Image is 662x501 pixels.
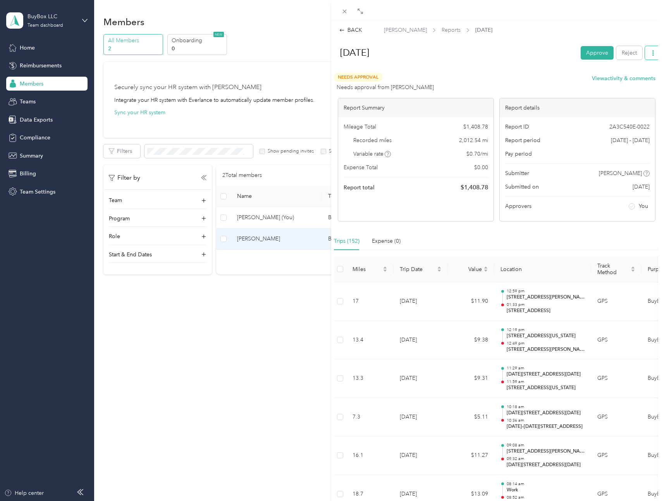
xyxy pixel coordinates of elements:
[507,302,585,307] p: 01:33 pm
[353,150,391,158] span: Variable rate
[631,265,635,270] span: caret-up
[507,495,585,500] p: 08:52 am
[384,26,427,34] span: [PERSON_NAME]
[505,169,529,177] span: Submitter
[339,26,362,34] div: BACK
[454,266,482,273] span: Value
[507,307,585,314] p: [STREET_ADDRESS]
[346,436,394,475] td: 16.1
[507,365,585,371] p: 11:29 am
[507,448,585,455] p: [STREET_ADDRESS][PERSON_NAME]
[494,256,591,282] th: Location
[507,327,585,333] p: 12:19 pm
[483,268,488,273] span: caret-down
[400,266,435,273] span: Trip Date
[505,150,532,158] span: Pay period
[633,183,650,191] span: [DATE]
[346,321,394,360] td: 13.4
[507,346,585,353] p: [STREET_ADDRESS][PERSON_NAME]
[505,123,529,131] span: Report ID
[507,341,585,346] p: 12:49 pm
[466,150,488,158] span: $ 0.70 / mi
[500,98,655,117] div: Report details
[507,443,585,448] p: 09:08 am
[507,288,585,294] p: 12:59 pm
[459,136,488,144] span: 2,012.54 mi
[591,359,641,398] td: GPS
[442,26,461,34] span: Reports
[507,456,585,462] p: 09:32 am
[507,404,585,410] p: 10:18 am
[591,398,641,437] td: GPS
[346,256,394,282] th: Miles
[616,46,642,60] button: Reject
[581,46,614,60] button: Approve
[394,436,448,475] td: [DATE]
[591,436,641,475] td: GPS
[334,73,383,82] span: Needs Approval
[611,136,650,144] span: [DATE] - [DATE]
[631,268,635,273] span: caret-down
[344,123,376,131] span: Mileage Total
[394,398,448,437] td: [DATE]
[344,184,375,192] span: Report total
[448,321,494,360] td: $9.38
[591,282,641,321] td: GPS
[591,321,641,360] td: GPS
[437,265,442,270] span: caret-up
[507,333,585,340] p: [STREET_ADDRESS][US_STATE]
[475,26,492,34] span: [DATE]
[448,398,494,437] td: $5.11
[383,268,387,273] span: caret-down
[346,282,394,321] td: 17
[507,423,585,430] p: [DATE]–[DATE][STREET_ADDRESS]
[507,481,585,487] p: 08:14 am
[353,136,392,144] span: Recorded miles
[394,256,448,282] th: Trip Date
[448,256,494,282] th: Value
[507,384,585,391] p: [STREET_ADDRESS][US_STATE]
[505,136,540,144] span: Report period
[483,265,488,270] span: caret-up
[599,169,642,177] span: [PERSON_NAME]
[383,265,387,270] span: caret-up
[505,183,539,191] span: Submitted on
[394,321,448,360] td: [DATE]
[352,266,381,273] span: Miles
[507,418,585,423] p: 10:36 am
[337,83,434,91] span: Needs approval from [PERSON_NAME]
[461,183,488,192] span: $ 1,408.78
[448,359,494,398] td: $9.31
[394,282,448,321] td: [DATE]
[338,98,493,117] div: Report Summary
[597,263,629,276] span: Track Method
[507,294,585,301] p: [STREET_ADDRESS][PERSON_NAME]
[334,237,359,245] div: Trips (152)
[474,163,488,172] span: $ 0.00
[332,43,576,62] h1: Aug 2025
[448,282,494,321] td: $11.90
[437,268,442,273] span: caret-down
[592,74,655,82] button: Viewactivity & comments
[372,237,401,245] div: Expense (0)
[507,462,585,468] p: [DATE][STREET_ADDRESS][DATE]
[394,359,448,398] td: [DATE]
[448,436,494,475] td: $11.27
[344,163,378,172] span: Expense Total
[463,123,488,131] span: $ 1,408.78
[609,123,650,131] span: 2A3C540E-0022
[346,359,394,398] td: 13.3
[591,256,641,282] th: Track Method
[507,379,585,384] p: 11:59 am
[505,202,531,210] span: Approvers
[507,410,585,417] p: [DATE][STREET_ADDRESS][DATE]
[507,371,585,378] p: [DATE][STREET_ADDRESS][DATE]
[619,458,662,501] iframe: Everlance-gr Chat Button Frame
[346,398,394,437] td: 7.3
[507,487,585,494] p: Work
[639,202,648,210] span: You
